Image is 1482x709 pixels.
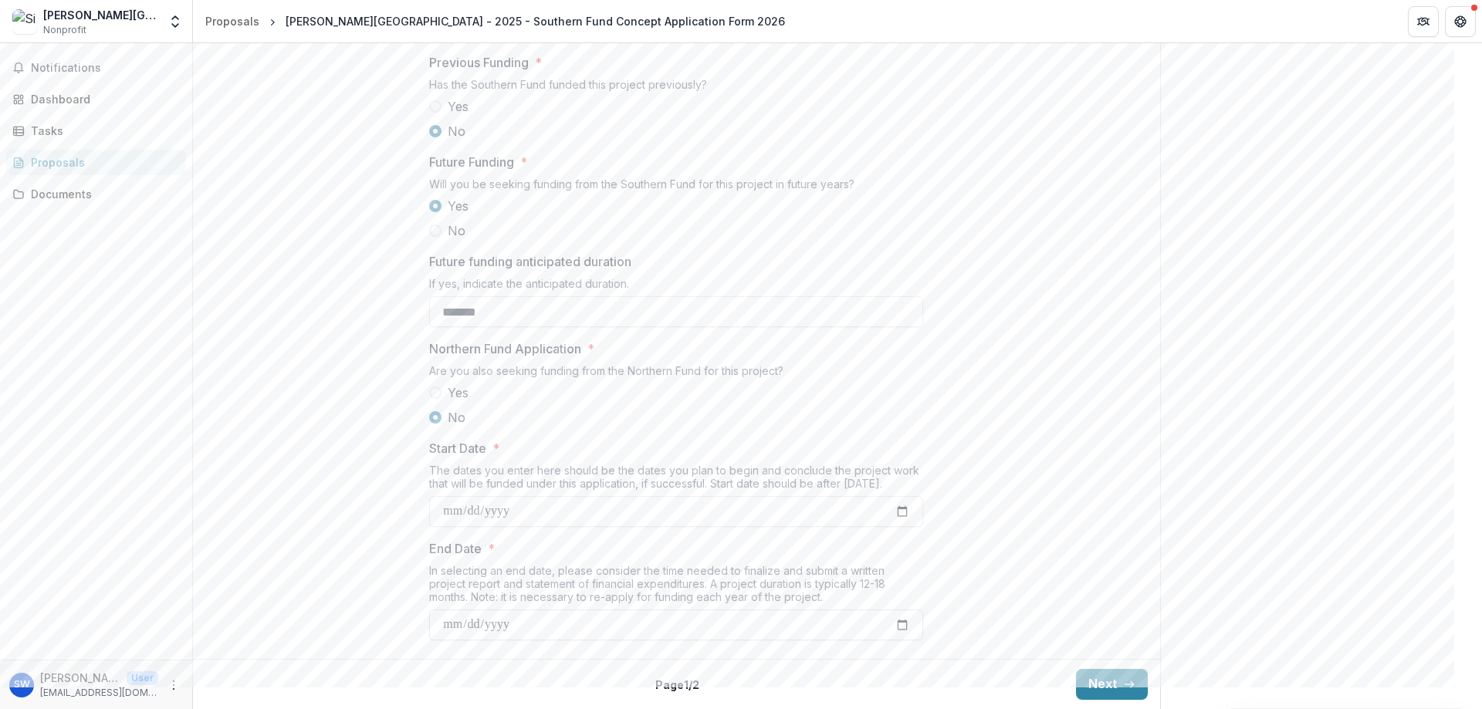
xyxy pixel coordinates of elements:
[205,13,259,29] div: Proposals
[429,439,486,457] p: Start Date
[199,10,266,32] a: Proposals
[429,177,923,197] div: Will you be seeking funding from the Southern Fund for this project in future years?
[448,97,469,116] span: Yes
[31,91,174,107] div: Dashboard
[448,383,469,402] span: Yes
[1408,6,1439,37] button: Partners
[31,186,174,202] div: Documents
[6,56,186,80] button: Notifications
[429,277,923,296] div: If yes, indicate the anticipated duration.
[164,6,186,37] button: Open entity switcher
[429,339,581,358] p: Northern Fund Application
[6,181,186,207] a: Documents
[127,671,158,685] p: User
[448,122,465,140] span: No
[429,153,514,171] p: Future Funding
[429,252,631,271] p: Future funding anticipated duration
[6,118,186,143] a: Tasks
[43,7,158,23] div: [PERSON_NAME][GEOGRAPHIC_DATA]
[286,13,785,29] div: [PERSON_NAME][GEOGRAPHIC_DATA] - 2025 - Southern Fund Concept Application Form 2026
[429,53,529,72] p: Previous Funding
[43,23,86,37] span: Nonprofit
[31,154,174,170] div: Proposals
[6,86,186,112] a: Dashboard
[448,408,465,427] span: No
[31,62,180,75] span: Notifications
[1076,669,1148,700] button: Next
[448,197,469,215] span: Yes
[14,680,30,690] div: Sam Wilson
[1445,6,1476,37] button: Get Help
[199,10,791,32] nav: breadcrumb
[12,9,37,34] img: Simon Fraser University
[40,686,158,700] p: [EMAIL_ADDRESS][DOMAIN_NAME]
[6,150,186,175] a: Proposals
[429,564,923,609] div: In selecting an end date, please consider the time needed to finalize and submit a written projec...
[448,221,465,240] span: No
[429,464,923,496] div: The dates you enter here should be the dates you plan to begin and conclude the project work that...
[164,676,183,694] button: More
[655,677,699,693] p: Page 1 / 2
[429,539,482,558] p: End Date
[429,78,923,97] div: Has the Southern Fund funded this project previously?
[31,123,174,139] div: Tasks
[429,364,923,383] div: Are you also seeking funding from the Northern Fund for this project?
[40,670,120,686] p: [PERSON_NAME]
